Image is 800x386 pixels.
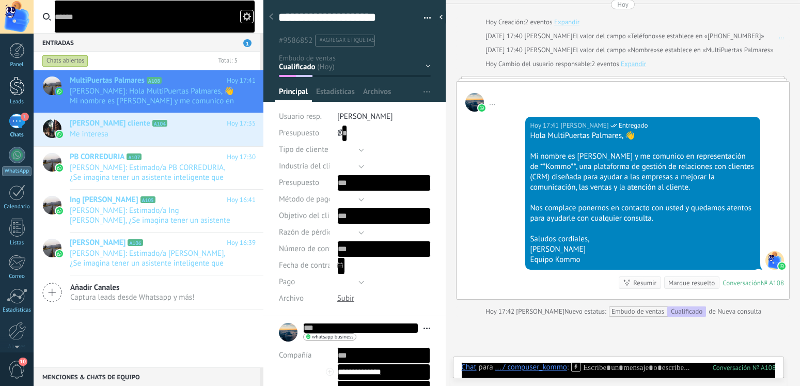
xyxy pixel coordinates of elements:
div: Hoy [485,17,498,27]
div: Entradas [34,33,260,52]
div: Hola MultiPuertas Palmares, 👋 [530,131,756,141]
span: 1 [21,113,29,121]
span: Objetivo del cliente [279,212,344,220]
img: waba.svg [56,164,63,172]
span: para [479,362,493,373]
span: Pago [279,278,295,286]
span: Número de contrato [279,245,345,253]
span: Presupuesto [279,179,319,187]
div: [PERSON_NAME] [530,244,756,255]
div: Hoy 17:41 [530,120,560,131]
span: Hoy 17:30 [227,152,256,162]
span: whatsapp business [312,334,353,339]
span: [PERSON_NAME] cliente [70,118,150,129]
span: [PERSON_NAME] [337,112,393,121]
div: Presupuesto [279,175,330,191]
span: Elegir [337,194,356,204]
div: Conversación [723,279,761,287]
div: de Nueva consulta [564,306,762,317]
span: Método de pago [279,195,333,203]
span: Me interesa [70,129,236,139]
span: #agregar etiquetas [319,37,374,44]
span: Fecha de contrato [279,261,338,269]
span: [PERSON_NAME]: Estimado/a [PERSON_NAME], ¿Se imagina tener un asistente inteligente que nunca due... [70,249,236,268]
div: Número de contrato [279,241,330,257]
div: № A108 [761,279,784,287]
div: Tipo de cliente [279,142,330,158]
div: Chats [2,132,32,138]
button: Elegir [337,191,364,208]
div: Resumir [633,278,656,288]
div: Chats abiertos [42,55,88,67]
div: ₡ [337,125,431,142]
button: Elegir [337,142,364,158]
span: Elegir [337,227,356,237]
div: 108 [713,363,776,372]
span: [PERSON_NAME] [70,238,126,248]
span: Elegir [337,277,356,287]
img: waba.svg [778,263,786,270]
span: Usuario resp. [279,112,322,121]
span: Hoy 17:41 [227,75,256,86]
div: Menciones & Chats de equipo [34,367,260,386]
span: [PERSON_NAME]: Estimado/a PB CORREDURIA, ¿Se imagina tener un asistente inteligente que nunca due... [70,163,236,182]
span: A104 [152,120,167,127]
span: Principal [279,87,308,102]
img: waba.svg [56,131,63,138]
div: Pago [279,274,330,290]
div: Archivo [279,290,330,307]
img: waba.svg [478,104,485,112]
span: Hoy 17:35 [227,118,256,129]
span: Captura leads desde Whatsapp y más! [70,292,195,302]
span: El valor del campo «Teléfono» [572,31,658,41]
div: Cambio del usuario responsable: [485,59,646,69]
a: [PERSON_NAME] cliente A104 Hoy 17:35 Me interesa [34,113,263,146]
div: Método de pago [279,191,330,208]
span: Añadir Canales [70,283,195,292]
span: Elegir [337,145,356,155]
span: A105 [140,196,155,203]
img: waba.svg [56,250,63,257]
div: Presupuesto [279,125,330,142]
div: Listas [2,240,32,246]
span: 2 eventos [591,59,619,69]
span: Eduardo [524,45,572,54]
div: [DATE] 17:40 [485,31,524,41]
span: Presupuesto [279,128,319,138]
span: : [567,362,569,373]
span: se establece en «[PHONE_NUMBER]» [658,31,764,41]
span: Hoy 16:41 [227,195,256,205]
a: MultiPuertas Palmares A108 Hoy 17:41 [PERSON_NAME]: Hola MultiPuertas Palmares, 👋 Mi nombre es [P... [34,70,263,113]
a: Ing [PERSON_NAME] A105 Hoy 16:41 [PERSON_NAME]: Estimado/a Ing [PERSON_NAME], ¿Se imagina tener u... [34,190,263,232]
div: Calendario [2,204,32,210]
div: Ocultar [436,9,446,25]
button: Teléfono Oficina [279,364,330,380]
div: [DATE] 17:40 [485,45,524,55]
span: Entregado [619,120,648,131]
span: Ing [PERSON_NAME] [70,195,138,205]
span: Nuevo estatus: [564,306,606,317]
span: Eduardo [524,32,572,40]
a: Expandir [554,17,579,27]
span: A108 [147,77,162,84]
div: Razón de pérdida [279,224,330,241]
span: ... [489,98,495,107]
span: 1 [243,39,252,47]
span: PB CORREDURIA [70,152,124,162]
span: [PERSON_NAME]: Estimado/a Ing [PERSON_NAME], ¿Se imagina tener un asistente inteligente que nunca... [70,206,236,225]
a: ... [779,31,784,41]
span: 2 eventos [525,17,552,27]
span: [PERSON_NAME]: Hola MultiPuertas Palmares, 👋 Mi nombre es [PERSON_NAME] y me comunico en represen... [70,86,236,106]
span: Archivo [279,295,304,302]
button: Más [238,52,260,70]
div: Usuario resp. [279,109,330,125]
span: Teléfono Oficina [279,367,333,377]
span: Elegir [337,161,356,171]
div: Leads [2,99,32,105]
button: Elegir [337,274,364,290]
div: Mi nombre es [PERSON_NAME] y me comunico en representación de **Kommo**, una plataforma de gestió... [530,151,756,193]
span: A107 [127,153,142,160]
div: Nos complace ponernos en contacto con usted y quedamos atentos para ayudarle con cualquier consulta. [530,203,756,224]
span: Tipo de cliente [279,146,328,153]
span: ... [465,93,484,112]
